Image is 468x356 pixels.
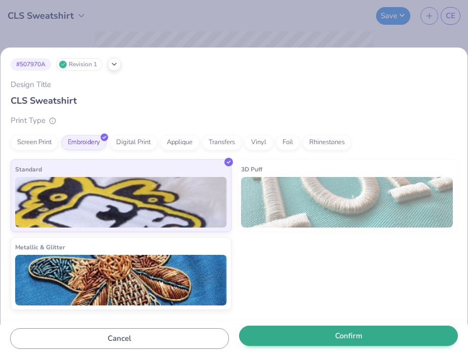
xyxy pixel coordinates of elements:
div: Digital Print [110,135,157,150]
div: Screen Print [11,135,58,150]
label: Design Title [11,79,51,91]
div: # 507970A [11,58,51,71]
div: Print Type [11,115,457,126]
div: Rhinestones [303,135,351,150]
div: Transfers [202,135,242,150]
img: Metallic & Glitter [15,255,227,305]
div: Vinyl [245,135,273,150]
button: Cancel [10,328,229,349]
div: Embroidery [61,135,107,150]
div: Applique [160,135,199,150]
span: Standard [15,164,42,174]
button: Confirm [239,326,458,346]
span: 3D Puff [241,164,262,174]
span: Metallic & Glitter [15,242,65,252]
img: Standard [15,177,227,228]
div: Foil [276,135,300,150]
div: Revision 1 [56,58,103,71]
img: 3D Puff [241,177,453,228]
